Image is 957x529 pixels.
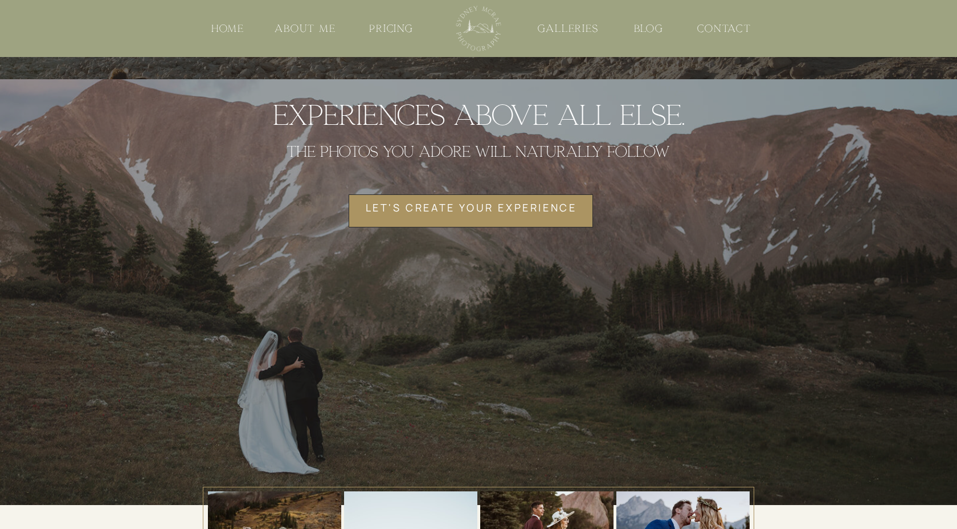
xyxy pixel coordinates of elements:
a: ABOUT me [271,21,340,36]
a: blog [632,21,666,36]
a: let's create your experience [364,196,578,226]
p: experiences above all else. [157,89,800,136]
a: HOME [202,21,253,36]
a: pricing [366,21,417,36]
a: CONTACT [693,21,755,36]
a: galleries [537,21,599,36]
p: the photos you adore will naturally follow [230,144,727,201]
